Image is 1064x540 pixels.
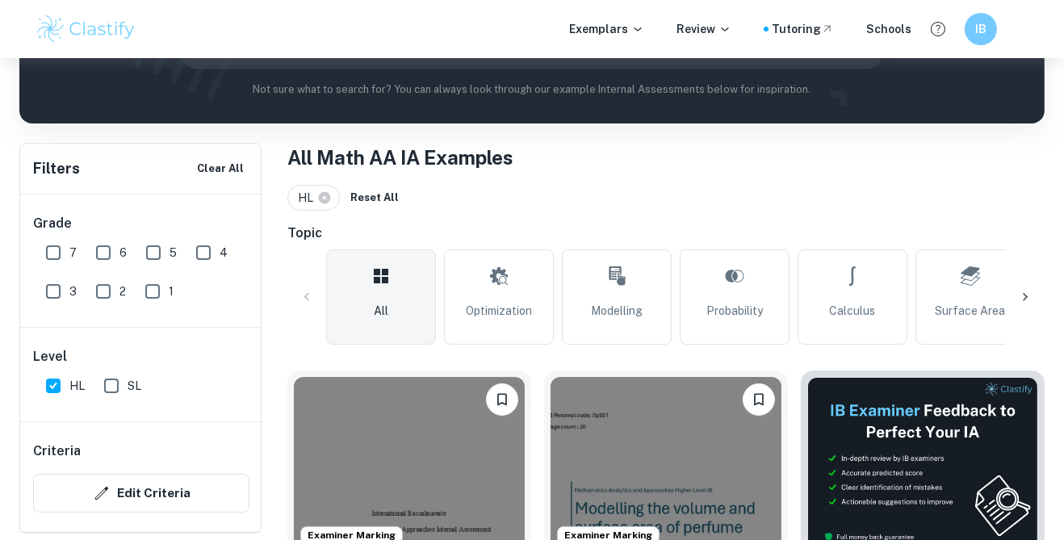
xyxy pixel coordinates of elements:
button: Help and Feedback [924,15,952,43]
button: Edit Criteria [33,474,249,513]
span: Probability [706,302,763,320]
p: Not sure what to search for? You can always look through our example Internal Assessments below f... [32,82,1032,98]
h6: Topic [287,224,1045,243]
span: 1 [169,283,174,300]
p: Review [677,20,731,38]
a: Schools [866,20,911,38]
p: Exemplars [569,20,644,38]
h6: Filters [33,157,80,180]
span: Calculus [830,302,876,320]
button: Bookmark [486,383,518,416]
span: 4 [220,244,228,262]
span: 5 [170,244,177,262]
button: IB [965,13,997,45]
span: All [374,302,388,320]
span: Surface Area [936,302,1006,320]
span: 7 [69,244,77,262]
h6: Grade [33,214,249,233]
img: Clastify logo [35,13,137,45]
h6: Criteria [33,442,81,461]
span: Modelling [591,302,643,320]
a: Tutoring [772,20,834,38]
button: Reset All [346,186,403,210]
button: Clear All [193,157,248,181]
div: HL [287,185,340,211]
span: 3 [69,283,77,300]
span: Optimization [466,302,532,320]
button: Bookmark [743,383,775,416]
span: 6 [119,244,127,262]
span: 2 [119,283,126,300]
span: HL [298,189,320,207]
span: SL [128,377,141,395]
h6: Level [33,347,249,366]
h6: IB [972,20,991,38]
span: HL [69,377,85,395]
h1: All Math AA IA Examples [287,143,1045,172]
